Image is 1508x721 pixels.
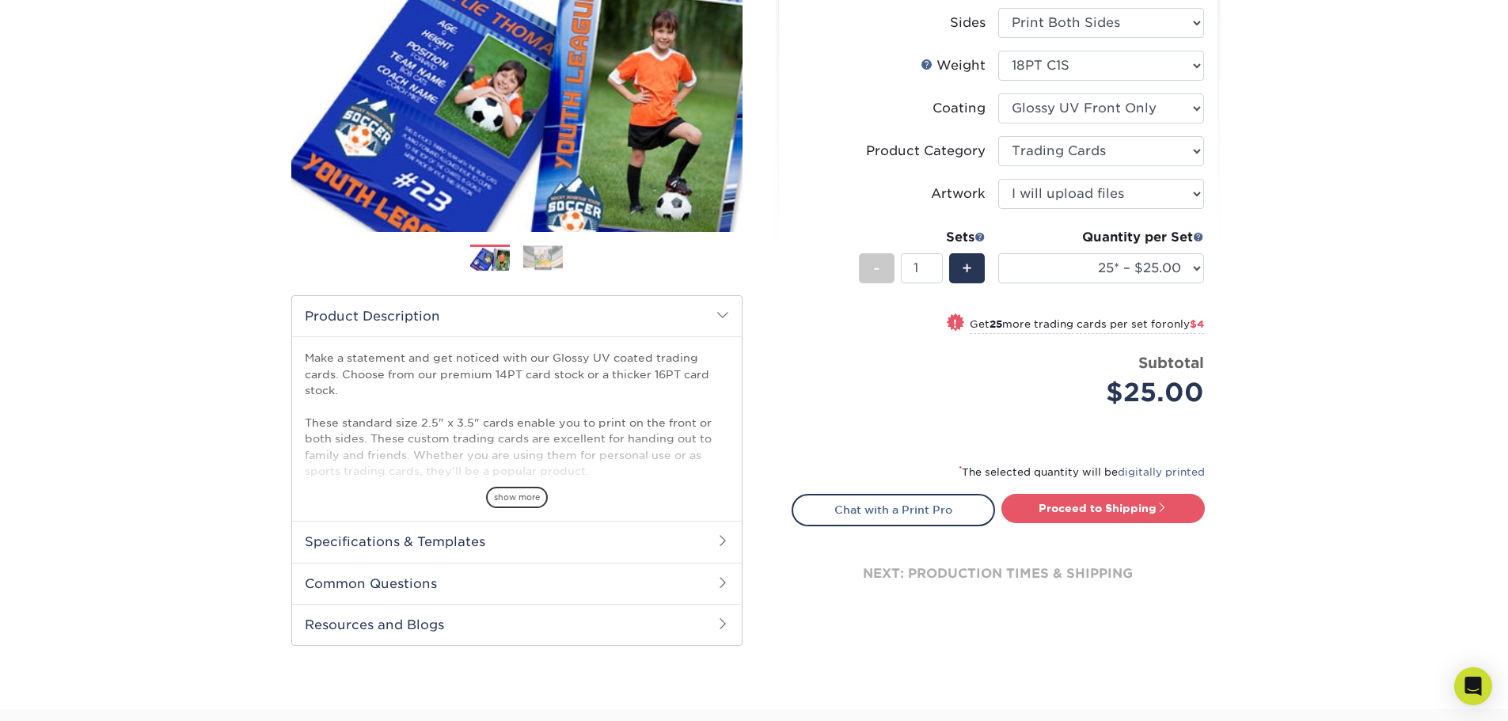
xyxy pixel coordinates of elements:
small: The selected quantity will be [959,466,1205,478]
p: Make a statement and get noticed with our Glossy UV coated trading cards. Choose from our premium... [305,350,729,544]
span: + [962,256,972,280]
div: Artwork [931,184,986,203]
div: Product Category [866,142,986,161]
div: Weight [921,56,986,75]
span: ! [953,315,957,332]
div: Quantity per Set [998,228,1204,247]
span: - [873,256,880,280]
h2: Product Description [292,296,742,336]
h2: Resources and Blogs [292,604,742,645]
div: Sets [859,228,986,247]
div: next: production times & shipping [792,526,1205,621]
div: Coating [933,99,986,118]
span: show more [486,487,548,508]
a: Proceed to Shipping [1001,494,1205,522]
a: Chat with a Print Pro [792,494,995,526]
div: Open Intercom Messenger [1454,667,1492,705]
img: Trading Cards 02 [523,245,563,270]
div: Sides [950,13,986,32]
h2: Specifications & Templates [292,521,742,562]
small: Get more trading cards per set for [970,318,1204,334]
div: $25.00 [1010,374,1204,412]
span: only [1167,318,1204,330]
a: digitally printed [1118,466,1205,478]
span: $4 [1190,318,1204,330]
strong: 25 [990,318,1002,330]
h2: Common Questions [292,563,742,604]
strong: Subtotal [1138,354,1204,371]
img: Trading Cards 01 [470,245,510,273]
